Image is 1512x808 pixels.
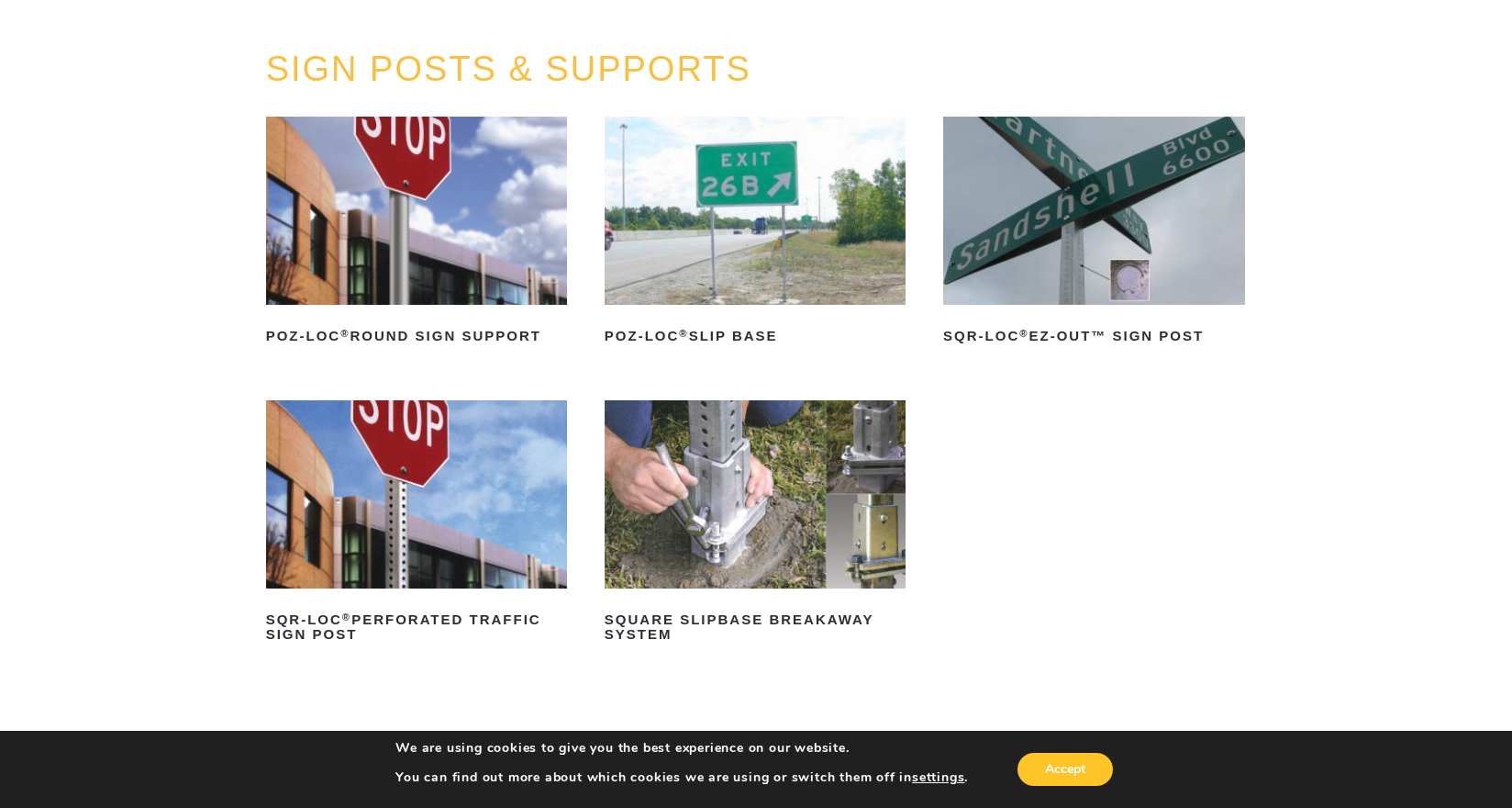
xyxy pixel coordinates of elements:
[340,328,350,339] sup: ®
[1017,753,1113,786] button: Accept
[605,400,906,649] a: Square Slipbase Breakaway System
[912,769,964,786] button: settings
[266,50,751,88] a: SIGN POSTS & SUPPORTS
[943,321,1245,351] h2: SQR-LOC EZ-Out™ Sign Post
[266,605,568,649] h2: SQR-LOC Perforated Traffic Sign Post
[395,740,968,757] p: We are using cookies to give you the best experience on our website.
[1019,328,1028,339] sup: ®
[605,321,906,351] h2: POZ-LOC Slip Base
[605,605,906,649] h2: Square Slipbase Breakaway System
[679,328,688,339] sup: ®
[266,400,568,649] a: SQR-LOC®Perforated Traffic Sign Post
[605,117,906,351] a: POZ-LOC®Slip Base
[395,769,968,786] p: You can find out more about which cookies we are using or switch them off in .
[266,321,568,351] h2: POZ-LOC Round Sign Support
[266,117,568,351] a: POZ-LOC®Round Sign Support
[943,117,1245,351] a: SQR-LOC®EZ-Out™ Sign Post
[342,612,351,623] sup: ®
